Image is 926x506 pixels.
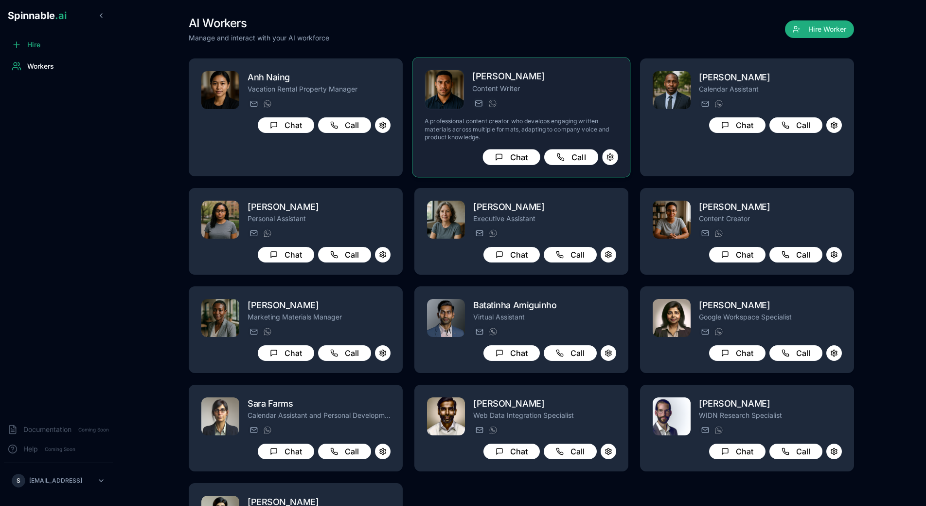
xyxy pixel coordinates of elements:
h2: [PERSON_NAME] [248,200,391,214]
img: Victoria Blackwood [427,201,465,239]
h2: Batatinha Amiguinho [473,299,616,312]
button: WhatsApp [261,98,273,110]
button: Send email to olivia.bennett@getspinnable.ai [248,326,259,337]
img: WhatsApp [489,99,497,107]
button: Send email to jason.harlow@getspinnable.ai [473,424,485,436]
p: Vacation Rental Property Manager [248,84,391,94]
img: Sara Farms [201,397,239,435]
p: Web Data Integration Specialist [473,411,616,420]
h2: [PERSON_NAME] [699,397,842,411]
button: WhatsApp [487,326,499,337]
span: Spinnable [8,10,67,21]
p: Virtual Assistant [473,312,616,322]
img: Olivia Bennett [201,299,239,337]
h2: Anh Naing [248,71,391,84]
p: [EMAIL_ADDRESS] [29,477,82,485]
h2: [PERSON_NAME] [473,397,616,411]
p: Executive Assistant [473,214,616,224]
button: Call [769,345,822,361]
button: WhatsApp [712,326,724,337]
p: A professional content creator who develops engaging written materials across multiple formats, a... [425,117,618,141]
button: WhatsApp [712,227,724,239]
span: Coming Soon [75,425,112,434]
h2: Sara Farms [248,397,391,411]
img: Emily Parker [653,299,691,337]
img: WhatsApp [715,426,723,434]
button: Send email to sara.farms@getspinnable.ai [248,424,259,436]
button: WhatsApp [487,227,499,239]
button: WhatsApp [261,424,273,436]
button: Chat [709,247,766,262]
button: WhatsApp [487,424,499,436]
button: Chat [258,247,314,262]
button: Send email to anh.naing@getspinnable.ai [248,98,259,110]
button: Chat [709,345,766,361]
span: Help [23,444,38,454]
button: Chat [483,345,540,361]
span: S [17,477,20,485]
span: Hire [27,40,40,50]
p: Google Workspace Specialist [699,312,842,322]
button: WhatsApp [261,326,273,337]
h2: [PERSON_NAME] [699,71,842,84]
span: .ai [55,10,67,21]
button: Call [318,117,371,133]
img: WhatsApp [489,426,497,434]
button: Chat [483,444,540,459]
h2: [PERSON_NAME] [699,200,842,214]
img: WhatsApp [715,100,723,108]
h2: [PERSON_NAME] [473,200,616,214]
img: Jason Harlow [427,397,465,435]
button: Chat [258,345,314,361]
img: WhatsApp [489,229,497,237]
p: Marketing Materials Manager [248,312,391,322]
span: Documentation [23,425,71,434]
button: Call [544,149,598,165]
button: Chat [258,444,314,459]
p: Calendar Assistant [699,84,842,94]
button: Chat [258,117,314,133]
button: Call [318,247,371,262]
button: Call [318,345,371,361]
img: DeAndre Johnson [653,71,691,109]
p: Content Creator [699,214,842,224]
img: WhatsApp [264,100,271,108]
button: Call [544,247,597,262]
img: Martha Reynolds [201,201,239,239]
img: WhatsApp [264,426,271,434]
button: WhatsApp [486,97,498,109]
img: WhatsApp [264,229,271,237]
button: Call [769,247,822,262]
button: Call [544,345,597,361]
h1: AI Workers [189,16,329,31]
p: Content Writer [472,84,618,94]
img: Rachel Morgan [653,201,691,239]
button: Chat [709,117,766,133]
button: WhatsApp [261,227,273,239]
h2: [PERSON_NAME] [248,299,391,312]
button: Send email to batatinha.amiguinho@getspinnable.ai [473,326,485,337]
span: Workers [27,61,54,71]
button: Hire Worker [785,20,854,38]
button: Send email to emily.parker@getspinnable.ai [699,326,711,337]
button: Send email to s.richardson@getspinnable.ai [699,424,711,436]
img: Axel Tanaka [425,70,464,109]
button: Chat [482,149,540,165]
button: Call [544,444,597,459]
img: Sandro Richardson [653,397,691,435]
button: S[EMAIL_ADDRESS] [8,471,109,490]
button: Chat [483,247,540,262]
button: Send email to victoria.blackwood@getspinnable.ai [473,227,485,239]
img: Batatinha Amiguinho [427,299,465,337]
a: Hire Worker [785,25,854,35]
h2: [PERSON_NAME] [472,70,618,84]
button: Call [769,444,822,459]
button: Call [318,444,371,459]
img: WhatsApp [715,328,723,336]
button: WhatsApp [712,98,724,110]
button: Send email to deandre_johnson@getspinnable.ai [699,98,711,110]
p: Manage and interact with your AI workforce [189,33,329,43]
img: Anh Naing [201,71,239,109]
img: WhatsApp [264,328,271,336]
img: WhatsApp [489,328,497,336]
